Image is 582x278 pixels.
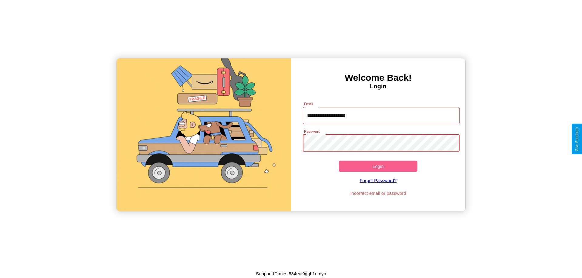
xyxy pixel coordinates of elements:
p: Support ID: mest534eul9gqb1umyp [256,270,326,278]
a: Forgot Password? [300,172,457,189]
h4: Login [291,83,465,90]
img: gif [117,58,291,211]
h3: Welcome Back! [291,73,465,83]
label: Email [304,101,313,106]
p: Incorrect email or password [300,189,457,197]
div: Give Feedback [575,127,579,151]
button: Login [339,161,417,172]
label: Password [304,129,320,134]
